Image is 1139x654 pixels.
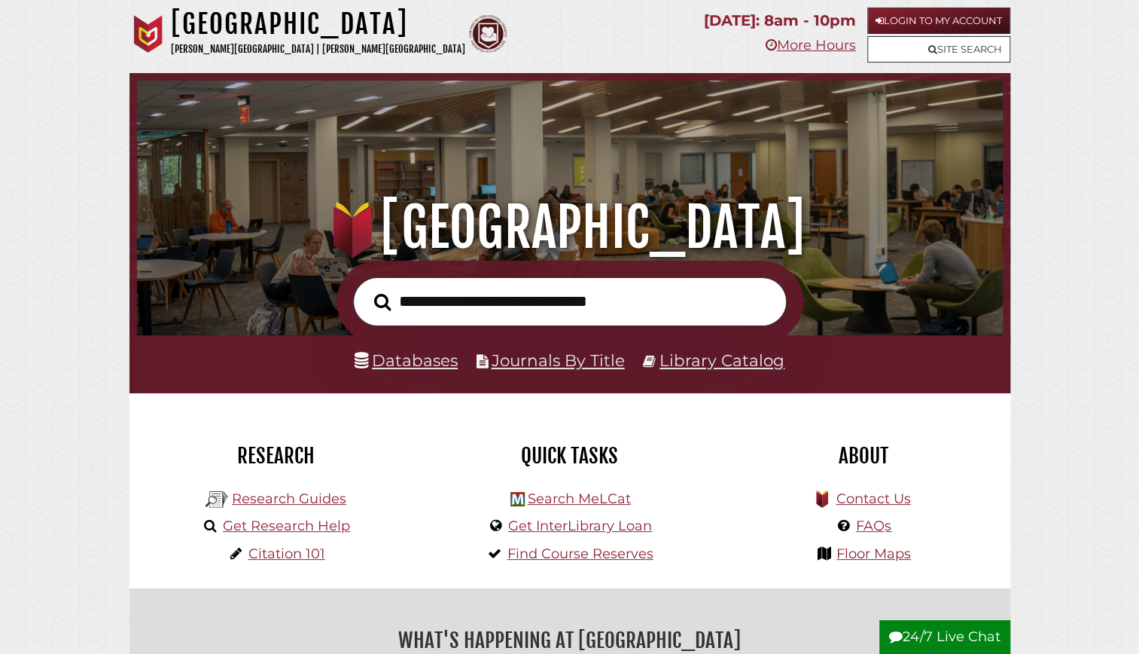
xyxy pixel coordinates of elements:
[129,15,167,53] img: Calvin University
[206,488,228,511] img: Hekman Library Logo
[355,350,458,370] a: Databases
[508,518,652,534] a: Get InterLibrary Loan
[510,492,525,506] img: Hekman Library Logo
[728,443,999,469] h2: About
[492,350,625,370] a: Journals By Title
[703,8,855,34] p: [DATE]: 8am - 10pm
[374,292,391,310] i: Search
[836,546,911,562] a: Floor Maps
[367,289,398,316] button: Search
[154,194,985,261] h1: [GEOGRAPHIC_DATA]
[469,15,507,53] img: Calvin Theological Seminary
[867,36,1010,63] a: Site Search
[232,490,346,507] a: Research Guides
[171,41,465,58] p: [PERSON_NAME][GEOGRAPHIC_DATA] | [PERSON_NAME][GEOGRAPHIC_DATA]
[223,518,350,534] a: Get Research Help
[171,8,465,41] h1: [GEOGRAPHIC_DATA]
[141,443,412,469] h2: Research
[659,350,784,370] a: Library Catalog
[527,490,630,507] a: Search MeLCat
[248,546,325,562] a: Citation 101
[856,518,891,534] a: FAQs
[836,490,910,507] a: Contact Us
[867,8,1010,34] a: Login to My Account
[434,443,705,469] h2: Quick Tasks
[507,546,653,562] a: Find Course Reserves
[765,37,855,53] a: More Hours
